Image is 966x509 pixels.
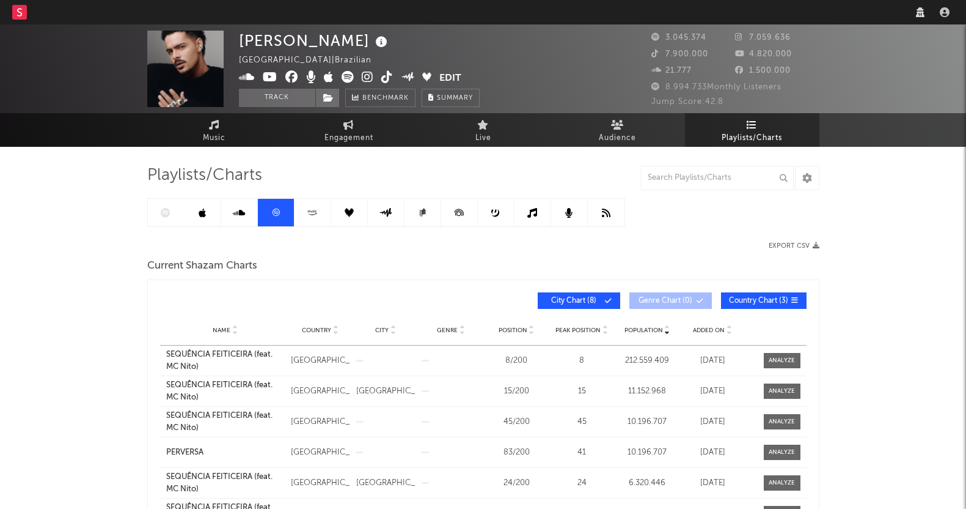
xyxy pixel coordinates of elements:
span: Peak Position [555,327,601,334]
input: Search Playlists/Charts [641,166,794,190]
div: [DATE] [683,355,742,367]
div: 6.320.446 [618,477,677,489]
span: Summary [437,95,473,102]
span: Genre Chart ( 0 ) [637,297,693,305]
div: [DATE] [683,416,742,428]
div: 15 / 200 [487,385,546,398]
div: [DATE] [683,385,742,398]
span: Engagement [324,131,373,146]
span: 1.500.000 [735,67,791,75]
span: Current Shazam Charts [147,259,257,273]
button: Track [239,89,315,107]
span: Live [475,131,491,146]
span: Benchmark [362,91,409,106]
span: Country [302,327,331,334]
div: [GEOGRAPHIC_DATA] [356,477,415,489]
span: City [375,327,389,334]
a: Audience [551,113,685,147]
div: [GEOGRAPHIC_DATA] [291,385,350,398]
span: Country Chart ( 3 ) [729,297,788,305]
span: 21.777 [651,67,692,75]
div: [DATE] [683,477,742,489]
div: 8 [552,355,612,367]
a: Music [147,113,282,147]
a: PERVERSA [166,447,285,459]
span: 7.900.000 [651,50,708,58]
span: Playlists/Charts [722,131,782,146]
span: Population [624,327,663,334]
div: 212.559.409 [618,355,677,367]
span: Jump Score: 42.8 [651,98,723,106]
a: SEQUÊNCIA FEITICEIRA (feat. MC Nito) [166,379,285,403]
span: Position [499,327,527,334]
div: [GEOGRAPHIC_DATA] [291,355,350,367]
div: [GEOGRAPHIC_DATA] [356,385,415,398]
div: 11.152.968 [618,385,677,398]
button: Export CSV [769,242,819,250]
a: Live [416,113,551,147]
a: Engagement [282,113,416,147]
span: City Chart ( 8 ) [546,297,602,305]
a: SEQUÊNCIA FEITICEIRA (feat. MC Nito) [166,410,285,434]
button: Summary [422,89,480,107]
span: Audience [599,131,636,146]
div: 83 / 200 [487,447,546,459]
button: Country Chart(3) [721,292,807,309]
button: City Chart(8) [538,292,620,309]
span: Name [213,327,230,334]
div: 45 [552,416,612,428]
span: Music [203,131,225,146]
span: 7.059.636 [735,34,791,42]
div: 10.196.707 [618,447,677,459]
div: [GEOGRAPHIC_DATA] | Brazilian [239,53,386,68]
span: 8.994.733 Monthly Listeners [651,83,781,91]
span: Genre [437,327,458,334]
div: 24 [552,477,612,489]
div: 45 / 200 [487,416,546,428]
div: 10.196.707 [618,416,677,428]
a: Playlists/Charts [685,113,819,147]
a: SEQUÊNCIA FEITICEIRA (feat. MC Nito) [166,349,285,373]
span: Playlists/Charts [147,168,262,183]
div: [GEOGRAPHIC_DATA] [291,447,350,459]
div: 24 / 200 [487,477,546,489]
div: [GEOGRAPHIC_DATA] [291,477,350,489]
div: [GEOGRAPHIC_DATA] [291,416,350,428]
a: SEQUÊNCIA FEITICEIRA (feat. MC Nito) [166,471,285,495]
div: [PERSON_NAME] [239,31,390,51]
span: 3.045.374 [651,34,706,42]
span: 4.820.000 [735,50,792,58]
div: [DATE] [683,447,742,459]
button: Genre Chart(0) [629,292,712,309]
span: Added On [693,327,725,334]
div: 41 [552,447,612,459]
div: 8 / 200 [487,355,546,367]
button: Edit [439,71,461,86]
div: 15 [552,385,612,398]
a: Benchmark [345,89,415,107]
